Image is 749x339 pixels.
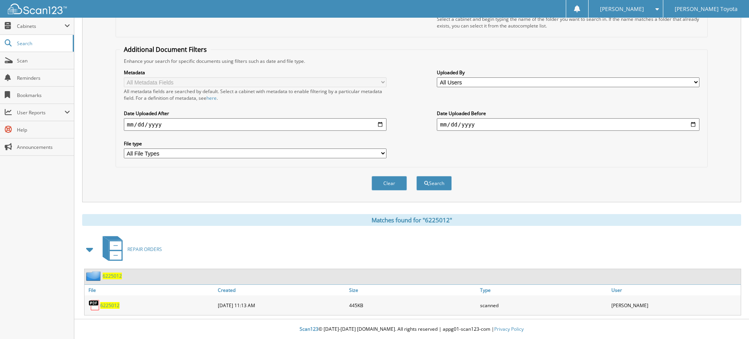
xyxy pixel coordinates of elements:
[216,285,347,295] a: Created
[74,320,749,339] div: © [DATE]-[DATE] [DOMAIN_NAME]. All rights reserved | appg01-scan123-com |
[85,285,216,295] a: File
[100,302,120,309] a: 6225012
[17,23,64,29] span: Cabinets
[347,297,478,313] div: 445KB
[127,246,162,253] span: REPAIR ORDERS
[120,58,703,64] div: Enhance your search for specific documents using filters such as date and file type.
[124,69,386,76] label: Metadata
[124,118,386,131] input: start
[124,140,386,147] label: File type
[710,301,749,339] iframe: Chat Widget
[609,297,741,313] div: [PERSON_NAME]
[437,110,699,117] label: Date Uploaded Before
[216,297,347,313] div: [DATE] 11:13 AM
[88,299,100,311] img: PDF.png
[103,273,122,279] a: 6225012
[372,176,407,191] button: Clear
[124,88,386,101] div: All metadata fields are searched by default. Select a cabinet with metadata to enable filtering b...
[17,109,64,116] span: User Reports
[609,285,741,295] a: User
[437,118,699,131] input: end
[600,7,644,11] span: [PERSON_NAME]
[478,285,609,295] a: Type
[17,92,70,99] span: Bookmarks
[17,126,70,133] span: Help
[437,69,699,76] label: Uploaded By
[347,285,478,295] a: Size
[17,57,70,64] span: Scan
[8,4,67,14] img: scan123-logo-white.svg
[437,16,699,29] div: Select a cabinet and begin typing the name of the folder you want to search in. If the name match...
[86,271,103,281] img: folder2.png
[675,7,738,11] span: [PERSON_NAME] Toyota
[82,214,741,226] div: Matches found for "6225012"
[206,95,217,101] a: here
[494,326,524,332] a: Privacy Policy
[416,176,452,191] button: Search
[478,297,609,313] div: scanned
[124,110,386,117] label: Date Uploaded After
[17,40,69,47] span: Search
[300,326,318,332] span: Scan123
[17,75,70,81] span: Reminders
[17,144,70,150] span: Announcements
[120,45,211,54] legend: Additional Document Filters
[98,234,162,265] a: REPAIR ORDERS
